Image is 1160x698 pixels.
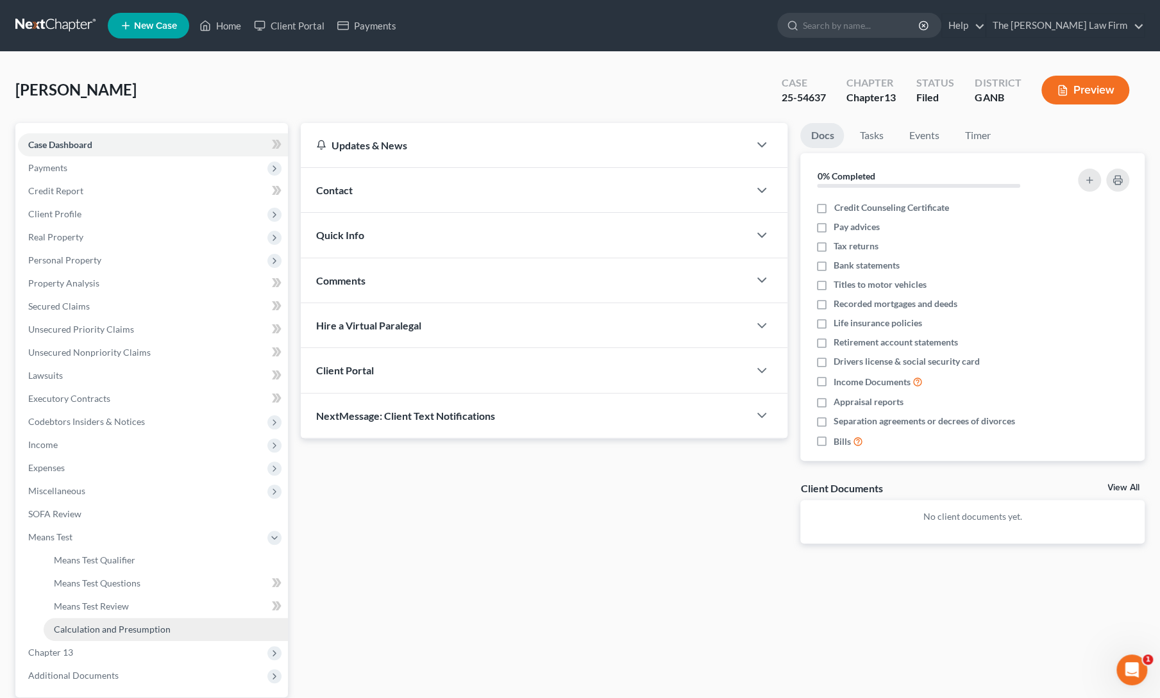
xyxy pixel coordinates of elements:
[44,595,288,618] a: Means Test Review
[193,14,248,37] a: Home
[846,76,896,90] div: Chapter
[248,14,331,37] a: Client Portal
[15,80,137,99] span: [PERSON_NAME]
[1107,483,1139,492] a: View All
[316,229,364,241] span: Quick Info
[834,278,927,291] span: Titles to motor vehicles
[834,220,880,233] span: Pay advices
[782,90,826,105] div: 25-54637
[28,208,81,219] span: Client Profile
[316,410,495,422] span: NextMessage: Client Text Notifications
[846,90,896,105] div: Chapter
[44,618,288,641] a: Calculation and Presumption
[331,14,403,37] a: Payments
[1143,654,1153,665] span: 1
[834,415,1015,428] span: Separation agreements or decrees of divorces
[28,139,92,150] span: Case Dashboard
[134,21,177,31] span: New Case
[28,254,101,265] span: Personal Property
[316,319,421,331] span: Hire a Virtual Paralegal
[28,439,58,450] span: Income
[1041,76,1129,104] button: Preview
[28,185,83,196] span: Credit Report
[28,393,110,404] span: Executory Contracts
[28,670,119,681] span: Additional Documents
[18,318,288,341] a: Unsecured Priority Claims
[954,123,1000,148] a: Timer
[316,364,374,376] span: Client Portal
[44,549,288,572] a: Means Test Qualifier
[18,133,288,156] a: Case Dashboard
[18,341,288,364] a: Unsecured Nonpriority Claims
[54,554,135,565] span: Means Test Qualifier
[28,416,145,427] span: Codebtors Insiders & Notices
[975,76,1021,90] div: District
[28,531,72,542] span: Means Test
[811,510,1134,523] p: No client documents yet.
[817,170,875,181] strong: 0% Completed
[28,324,134,335] span: Unsecured Priority Claims
[28,231,83,242] span: Real Property
[916,76,954,90] div: Status
[28,162,67,173] span: Payments
[44,572,288,595] a: Means Test Questions
[28,508,81,519] span: SOFA Review
[28,485,85,496] span: Miscellaneous
[975,90,1021,105] div: GANB
[54,601,129,611] span: Means Test Review
[28,647,73,658] span: Chapter 13
[18,387,288,410] a: Executory Contracts
[28,301,90,312] span: Secured Claims
[800,123,844,148] a: Docs
[834,240,878,253] span: Tax returns
[834,201,948,214] span: Credit Counseling Certificate
[28,347,151,358] span: Unsecured Nonpriority Claims
[898,123,949,148] a: Events
[986,14,1144,37] a: The [PERSON_NAME] Law Firm
[18,364,288,387] a: Lawsuits
[834,336,958,349] span: Retirement account statements
[18,272,288,295] a: Property Analysis
[834,317,922,329] span: Life insurance policies
[834,297,957,310] span: Recorded mortgages and deeds
[800,481,882,495] div: Client Documents
[316,184,353,196] span: Contact
[782,76,826,90] div: Case
[1116,654,1147,685] iframe: Intercom live chat
[834,435,851,448] span: Bills
[834,376,911,388] span: Income Documents
[28,278,99,288] span: Property Analysis
[28,370,63,381] span: Lawsuits
[884,91,896,103] span: 13
[18,503,288,526] a: SOFA Review
[18,295,288,318] a: Secured Claims
[316,138,734,152] div: Updates & News
[942,14,985,37] a: Help
[54,624,171,635] span: Calculation and Presumption
[803,13,920,37] input: Search by name...
[916,90,954,105] div: Filed
[316,274,366,287] span: Comments
[54,578,140,588] span: Means Test Questions
[834,395,904,408] span: Appraisal reports
[834,259,900,272] span: Bank statements
[18,179,288,203] a: Credit Report
[834,355,980,368] span: Drivers license & social security card
[28,462,65,473] span: Expenses
[849,123,893,148] a: Tasks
